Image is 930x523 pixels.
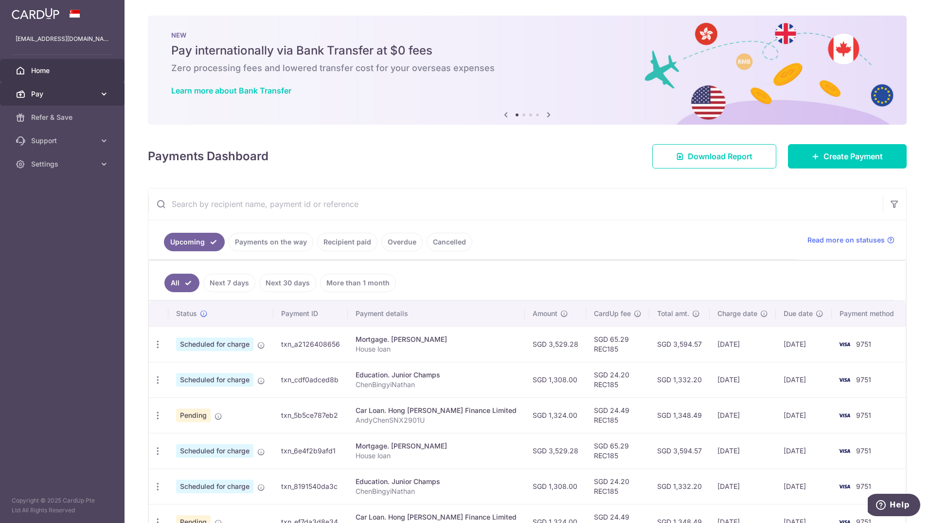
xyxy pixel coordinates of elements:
[31,89,95,99] span: Pay
[273,433,348,468] td: txn_6e4f2b9afd1
[176,309,197,318] span: Status
[381,233,423,251] a: Overdue
[788,144,907,168] a: Create Payment
[776,326,831,362] td: [DATE]
[784,309,813,318] span: Due date
[776,433,831,468] td: [DATE]
[171,62,883,74] h6: Zero processing fees and lowered transfer cost for your overseas expenses
[586,433,649,468] td: SGD 65.29 REC185
[176,337,253,351] span: Scheduled for charge
[148,188,883,220] input: Search by recipient name, payment id or reference
[31,159,95,169] span: Settings
[176,409,211,422] span: Pending
[835,445,854,457] img: Bank Card
[586,468,649,504] td: SGD 24.20 REC185
[356,380,517,390] p: ChenBingyiNathan
[525,468,586,504] td: SGD 1,308.00
[259,274,316,292] a: Next 30 days
[176,373,253,387] span: Scheduled for charge
[176,444,253,458] span: Scheduled for charge
[776,468,831,504] td: [DATE]
[586,326,649,362] td: SGD 65.29 REC185
[710,468,776,504] td: [DATE]
[835,338,854,350] img: Bank Card
[776,397,831,433] td: [DATE]
[356,441,517,451] div: Mortgage. [PERSON_NAME]
[835,481,854,492] img: Bank Card
[273,301,348,326] th: Payment ID
[868,494,920,518] iframe: Opens a widget where you can find more information
[717,309,757,318] span: Charge date
[823,150,883,162] span: Create Payment
[317,233,377,251] a: Recipient paid
[807,235,894,245] a: Read more on statuses
[710,433,776,468] td: [DATE]
[525,433,586,468] td: SGD 3,529.28
[164,233,225,251] a: Upcoming
[203,274,255,292] a: Next 7 days
[710,362,776,397] td: [DATE]
[12,8,59,19] img: CardUp
[688,150,752,162] span: Download Report
[649,362,710,397] td: SGD 1,332.20
[525,362,586,397] td: SGD 1,308.00
[348,301,525,326] th: Payment details
[856,447,871,455] span: 9751
[273,326,348,362] td: txn_a2126408656
[31,112,95,122] span: Refer & Save
[16,34,109,44] p: [EMAIL_ADDRESS][DOMAIN_NAME]
[171,86,291,95] a: Learn more about Bank Transfer
[273,362,348,397] td: txn_cdf0adced8b
[649,433,710,468] td: SGD 3,594.57
[229,233,313,251] a: Payments on the way
[356,415,517,425] p: AndyChenSNX2901U
[710,326,776,362] td: [DATE]
[586,362,649,397] td: SGD 24.20 REC185
[356,451,517,461] p: House loan
[856,411,871,419] span: 9751
[586,397,649,433] td: SGD 24.49 REC185
[356,486,517,496] p: ChenBingyiNathan
[273,397,348,433] td: txn_5b5ce787eb2
[776,362,831,397] td: [DATE]
[832,301,906,326] th: Payment method
[652,144,776,168] a: Download Report
[171,31,883,39] p: NEW
[807,235,885,245] span: Read more on statuses
[594,309,631,318] span: CardUp fee
[356,477,517,486] div: Education. Junior Champs
[657,309,689,318] span: Total amt.
[164,274,199,292] a: All
[835,410,854,421] img: Bank Card
[356,344,517,354] p: House loan
[649,326,710,362] td: SGD 3,594.57
[148,16,907,125] img: Bank transfer banner
[427,233,472,251] a: Cancelled
[525,326,586,362] td: SGD 3,529.28
[171,43,883,58] h5: Pay internationally via Bank Transfer at $0 fees
[649,468,710,504] td: SGD 1,332.20
[525,397,586,433] td: SGD 1,324.00
[356,512,517,522] div: Car Loan. Hong [PERSON_NAME] Finance Limited
[649,397,710,433] td: SGD 1,348.49
[31,136,95,146] span: Support
[356,370,517,380] div: Education. Junior Champs
[835,374,854,386] img: Bank Card
[356,406,517,415] div: Car Loan. Hong [PERSON_NAME] Finance Limited
[356,335,517,344] div: Mortgage. [PERSON_NAME]
[533,309,557,318] span: Amount
[856,375,871,384] span: 9751
[856,340,871,348] span: 9751
[31,66,95,75] span: Home
[320,274,396,292] a: More than 1 month
[710,397,776,433] td: [DATE]
[176,480,253,493] span: Scheduled for charge
[148,148,268,165] h4: Payments Dashboard
[273,468,348,504] td: txn_8191540da3c
[856,482,871,490] span: 9751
